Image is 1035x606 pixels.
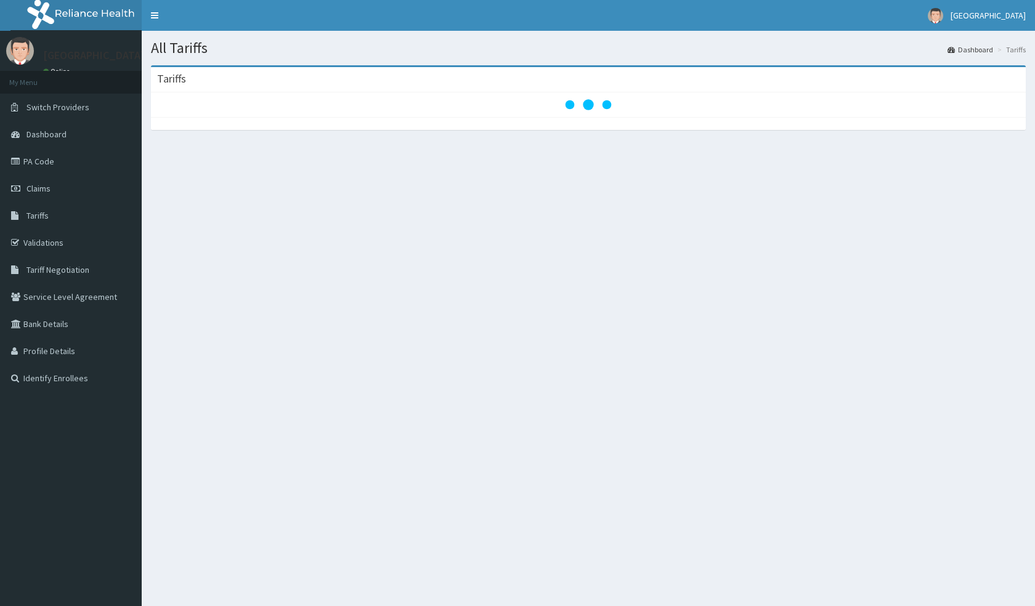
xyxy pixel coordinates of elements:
[26,210,49,221] span: Tariffs
[948,44,993,55] a: Dashboard
[26,264,89,275] span: Tariff Negotiation
[43,50,145,61] p: [GEOGRAPHIC_DATA]
[6,37,34,65] img: User Image
[951,10,1026,21] span: [GEOGRAPHIC_DATA]
[151,40,1026,56] h1: All Tariffs
[26,183,51,194] span: Claims
[26,129,67,140] span: Dashboard
[994,44,1026,55] li: Tariffs
[26,102,89,113] span: Switch Providers
[43,67,73,76] a: Online
[157,73,186,84] h3: Tariffs
[564,80,613,129] svg: audio-loading
[928,8,943,23] img: User Image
